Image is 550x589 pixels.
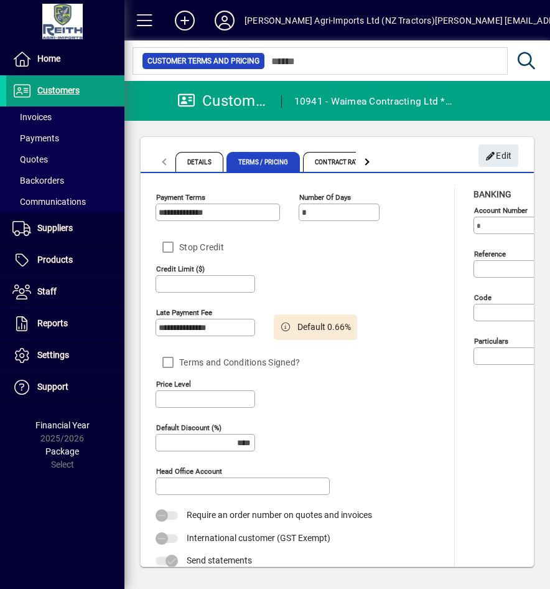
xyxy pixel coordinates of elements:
[37,255,73,265] span: Products
[226,152,301,172] span: Terms / Pricing
[6,128,124,149] a: Payments
[473,189,511,199] span: Banking
[156,467,222,476] mat-label: Head Office Account
[6,245,124,276] a: Products
[294,92,454,111] div: 10941 - Waimea Contracting Ltd ***
[12,133,59,143] span: Payments
[187,555,252,565] span: Send statements
[485,146,512,166] span: Edit
[37,85,80,95] span: Customers
[205,9,245,32] button: Profile
[474,250,506,258] mat-label: Reference
[12,112,52,122] span: Invoices
[156,193,205,202] mat-label: Payment Terms
[12,154,48,164] span: Quotes
[478,144,518,167] button: Edit
[187,510,372,520] span: Require an order number on quotes and invoices
[299,193,351,202] mat-label: Number of days
[156,423,221,432] mat-label: Default Discount (%)
[6,308,124,339] a: Reports
[297,321,351,334] span: Default 0.66%
[156,308,212,317] mat-label: Late Payment Fee
[6,149,124,170] a: Quotes
[245,11,435,31] div: [PERSON_NAME] Agri-Imports Ltd (NZ Tractors)
[474,337,508,346] mat-label: Particulars
[35,420,90,430] span: Financial Year
[147,55,259,67] span: Customer Terms and Pricing
[303,152,378,172] span: Contract Rates
[45,446,79,456] span: Package
[37,382,68,392] span: Support
[156,265,205,273] mat-label: Credit Limit ($)
[6,170,124,191] a: Backorders
[474,206,528,215] mat-label: Account number
[12,197,86,207] span: Communications
[175,152,223,172] span: Details
[6,213,124,244] a: Suppliers
[12,176,64,186] span: Backorders
[6,372,124,403] a: Support
[6,106,124,128] a: Invoices
[37,223,73,233] span: Suppliers
[6,340,124,371] a: Settings
[37,318,68,328] span: Reports
[37,350,69,360] span: Settings
[177,91,269,111] div: Customer
[187,533,330,543] span: International customer (GST Exempt)
[165,9,205,32] button: Add
[37,286,57,296] span: Staff
[6,44,124,75] a: Home
[6,276,124,308] a: Staff
[474,293,492,302] mat-label: Code
[156,380,191,389] mat-label: Price Level
[6,191,124,212] a: Communications
[37,54,60,64] span: Home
